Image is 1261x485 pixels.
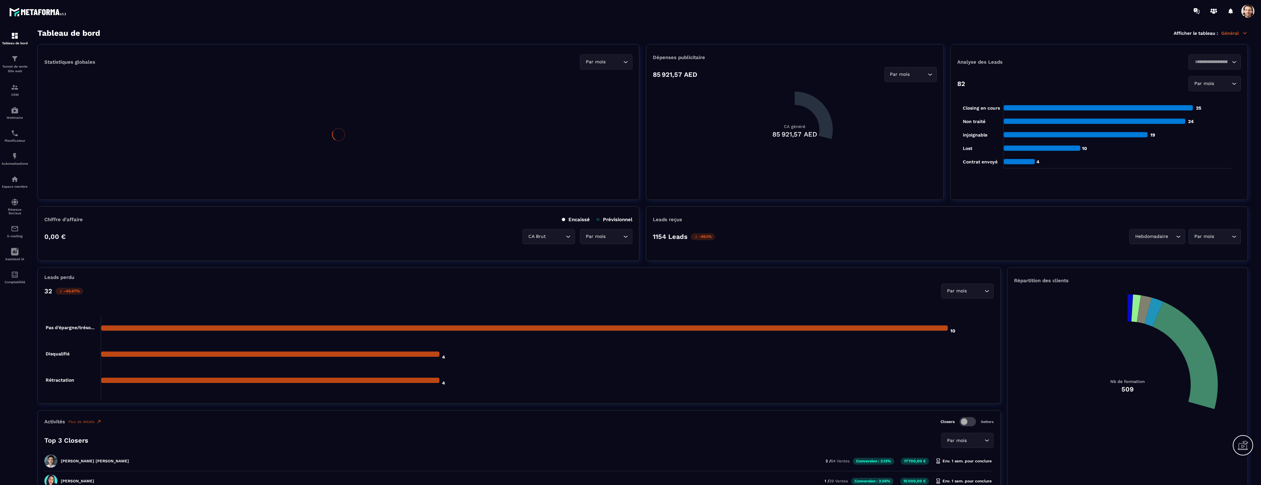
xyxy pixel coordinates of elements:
tspan: injoignable [962,132,987,138]
div: Search for option [522,229,575,244]
p: Conversion : 2.56% [851,478,894,485]
img: automations [11,175,19,183]
p: Setters [981,420,994,424]
p: Env. 1 sem. pour conclure [936,458,992,464]
input: Search for option [968,287,983,295]
p: Répartition des clients [1014,278,1241,284]
span: 64 Ventes [831,459,850,463]
tspan: Contrat envoyé [962,159,997,165]
tspan: Disqualifié [46,351,70,356]
input: Search for option [1215,233,1230,240]
p: Analyse des Leads [957,59,1099,65]
span: Par mois [889,71,911,78]
p: 15 000,00 € [900,478,929,485]
img: email [11,225,19,233]
input: Search for option [1193,58,1230,66]
p: Env. 1 sem. pour conclure [936,478,992,484]
img: narrow-up-right-o.6b7c60e2.svg [96,419,101,424]
a: emailemailE-mailing [2,220,28,243]
p: Conversion : 3.13% [853,458,894,465]
a: Plus de détails [68,419,101,424]
p: Leads perdu [44,274,74,280]
img: accountant [11,271,19,279]
img: scheduler [11,129,19,137]
p: [PERSON_NAME] [61,479,94,483]
a: automationsautomationsEspace membre [2,170,28,193]
p: 82 [957,80,965,88]
p: Dépenses publicitaire [653,54,937,60]
span: CA Brut [527,233,547,240]
p: Comptabilité [2,280,28,284]
p: 2 / [826,459,850,463]
div: Search for option [580,54,632,70]
a: automationsautomationsWebinaire [2,101,28,124]
a: formationformationTunnel de vente Site web [2,50,28,78]
input: Search for option [607,233,622,240]
tspan: Closing en cours [962,105,1000,111]
tspan: Rétractation [46,377,74,383]
p: Top 3 Closers [44,436,88,444]
p: -46.67% [55,288,83,295]
p: Automatisations [2,162,28,165]
img: hourglass.f4cb2624.svg [936,458,941,464]
p: Planificateur [2,139,28,142]
img: formation [11,32,19,40]
p: Espace membre [2,185,28,188]
a: social-networksocial-networkRéseaux Sociaux [2,193,28,220]
div: Search for option [941,284,994,299]
p: Général [1221,30,1248,36]
img: logo [9,6,68,18]
p: Chiffre d’affaire [44,217,83,222]
img: automations [11,152,19,160]
input: Search for option [1215,80,1230,87]
img: formation [11,83,19,91]
span: Par mois [1193,80,1215,87]
p: Afficher le tableau : [1174,31,1218,36]
p: 1154 Leads [653,233,688,241]
p: 85 921,57 AED [653,71,697,78]
div: Search for option [1129,229,1185,244]
img: hourglass.f4cb2624.svg [936,478,941,484]
p: [PERSON_NAME] [PERSON_NAME] [61,459,129,463]
a: formationformationCRM [2,78,28,101]
h3: Tableau de bord [37,29,100,38]
p: Activités [44,419,65,425]
p: E-mailing [2,234,28,238]
p: Webinaire [2,116,28,119]
span: 39 Ventes [829,479,848,483]
p: Encaissé [562,217,590,222]
div: Search for option [1188,229,1241,244]
span: Par mois [945,287,968,295]
tspan: Lost [962,146,972,151]
div: Search for option [1188,54,1241,70]
a: automationsautomationsAutomatisations [2,147,28,170]
p: -96.1% [691,233,715,240]
input: Search for option [968,437,983,444]
p: Tunnel de vente Site web [2,64,28,74]
span: Par mois [1193,233,1215,240]
p: Prévisionnel [596,217,632,222]
p: Leads reçus [653,217,682,222]
input: Search for option [547,233,564,240]
img: automations [11,106,19,114]
div: Search for option [1188,76,1241,91]
input: Search for option [607,58,622,66]
div: Search for option [941,433,994,448]
p: 1 / [825,479,848,483]
p: 32 [44,287,52,295]
tspan: Non traité [962,119,985,124]
p: Closers [940,419,955,424]
a: Assistant IA [2,243,28,266]
div: Search for option [884,67,937,82]
span: Par mois [945,437,968,444]
a: schedulerschedulerPlanificateur [2,124,28,147]
a: formationformationTableau de bord [2,27,28,50]
p: Assistant IA [2,257,28,261]
div: Search for option [580,229,632,244]
input: Search for option [911,71,926,78]
span: Hebdomadaire [1134,233,1169,240]
img: social-network [11,198,19,206]
img: formation [11,55,19,63]
p: Statistiques globales [44,59,95,65]
p: 0,00 € [44,233,66,241]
